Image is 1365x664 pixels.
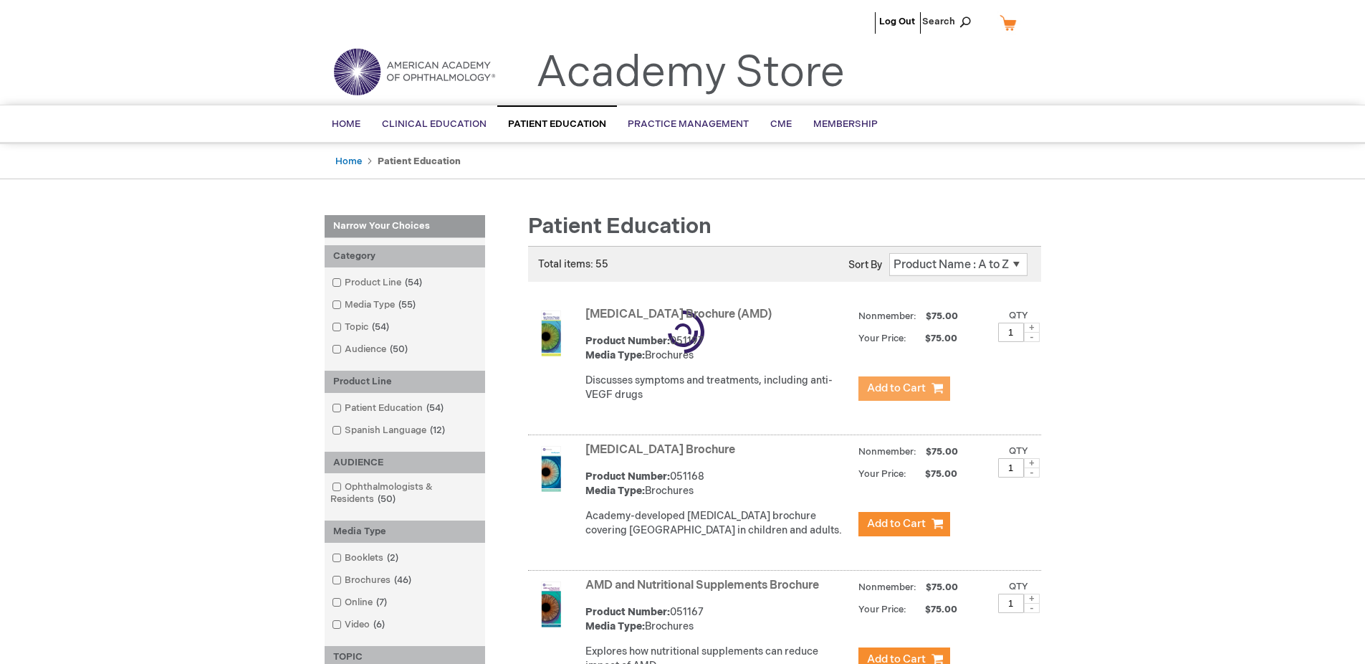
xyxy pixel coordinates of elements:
[585,349,645,361] strong: Media Type:
[867,381,926,395] span: Add to Cart
[909,604,959,615] span: $75.00
[395,299,419,310] span: 55
[585,443,735,457] a: [MEDICAL_DATA] Brochure
[328,424,451,437] a: Spanish Language12
[858,443,916,461] strong: Nonmember:
[538,258,608,270] span: Total items: 55
[508,118,606,130] span: Patient Education
[585,334,851,363] div: 051197 Brochures
[858,512,950,536] button: Add to Cart
[325,245,485,267] div: Category
[813,118,878,130] span: Membership
[867,517,926,531] span: Add to Cart
[585,509,851,538] p: Academy-developed [MEDICAL_DATA] brochure covering [GEOGRAPHIC_DATA] in children and adults.
[585,579,819,592] a: AMD and Nutritional Supplements Brochure
[328,596,393,610] a: Online7
[328,551,404,565] a: Booklets2
[858,468,906,480] strong: Your Price:
[585,470,851,498] div: 051168 Brochures
[383,552,402,564] span: 2
[858,333,906,344] strong: Your Price:
[386,343,411,355] span: 50
[368,321,393,333] span: 54
[585,620,645,632] strong: Media Type:
[325,215,485,238] strong: Narrow Your Choices
[585,485,645,497] strong: Media Type:
[370,619,388,630] span: 6
[585,335,670,347] strong: Product Number:
[858,604,906,615] strong: Your Price:
[328,480,482,506] a: Ophthalmologists & Residents50
[617,107,760,142] a: Practice Management
[1009,581,1028,592] label: Qty
[909,333,959,344] span: $75.00
[423,402,447,414] span: 54
[922,7,977,36] span: Search
[328,343,413,356] a: Audience50
[426,425,449,436] span: 12
[585,470,670,483] strong: Product Number:
[373,597,391,608] span: 7
[325,452,485,474] div: AUDIENCE
[909,468,959,480] span: $75.00
[528,310,574,356] img: Age-Related Macular Degeneration Brochure (AMD)
[371,107,497,142] a: Clinical Education
[401,277,426,288] span: 54
[374,493,399,505] span: 50
[848,259,882,271] label: Sort By
[528,446,574,492] img: Amblyopia Brochure
[1009,310,1028,321] label: Qty
[1009,445,1028,457] label: Qty
[585,605,851,634] div: 051167 Brochures
[760,107,803,142] a: CME
[536,47,845,99] a: Academy Store
[528,214,712,239] span: Patient Education
[924,582,960,593] span: $75.00
[628,118,749,130] span: Practice Management
[332,118,360,130] span: Home
[325,521,485,543] div: Media Type
[382,118,487,130] span: Clinical Education
[585,308,772,321] a: [MEDICAL_DATA] Brochure (AMD)
[770,118,792,130] span: CME
[879,16,915,27] a: Log Out
[325,371,485,393] div: Product Line
[998,594,1024,613] input: Qty
[585,374,851,402] p: Discusses symptoms and treatments, including anti-VEGF drugs
[391,574,415,586] span: 46
[328,276,428,290] a: Product Line54
[378,156,461,167] strong: Patient Education
[497,105,617,142] a: Patient Education
[803,107,889,142] a: Membership
[998,458,1024,478] input: Qty
[335,156,362,167] a: Home
[585,606,670,618] strong: Product Number:
[328,574,417,587] a: Brochures46
[328,618,391,632] a: Video6
[924,310,960,322] span: $75.00
[998,323,1024,342] input: Qty
[858,579,916,597] strong: Nonmember:
[328,321,395,334] a: Topic54
[858,376,950,401] button: Add to Cart
[924,446,960,457] span: $75.00
[328,402,449,415] a: Patient Education54
[858,308,916,326] strong: Nonmember:
[328,298,421,312] a: Media Type55
[528,582,574,627] img: AMD and Nutritional Supplements Brochure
